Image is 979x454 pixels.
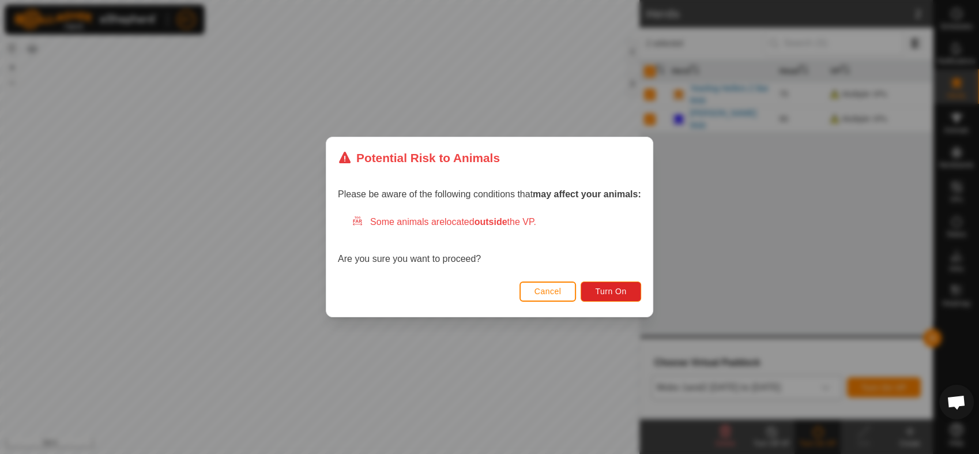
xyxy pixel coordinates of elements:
span: Please be aware of the following conditions that [338,189,641,199]
div: Some animals are [352,215,641,229]
button: Cancel [519,282,577,302]
strong: may affect your animals: [533,189,641,199]
strong: outside [475,217,507,227]
div: Potential Risk to Animals [338,149,500,167]
span: Turn On [596,287,627,296]
div: Are you sure you want to proceed? [338,215,641,266]
div: Open chat [939,385,974,419]
span: Cancel [534,287,562,296]
button: Turn On [581,282,641,302]
span: located the VP. [445,217,536,227]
